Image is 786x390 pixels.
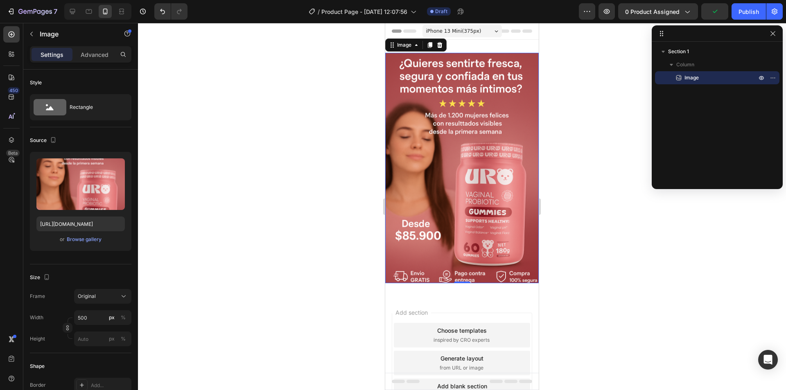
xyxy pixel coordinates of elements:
button: 0 product assigned [618,3,698,20]
span: Section 1 [668,47,689,56]
input: px% [74,331,131,346]
p: Advanced [81,50,108,59]
button: % [107,334,117,344]
label: Width [30,314,43,321]
input: https://example.com/image.jpg [36,216,125,231]
div: Style [30,79,42,86]
div: Open Intercom Messenger [758,350,778,370]
label: Height [30,335,45,343]
div: px [109,314,115,321]
div: 450 [8,87,20,94]
span: / [318,7,320,16]
span: or [60,234,65,244]
label: Frame [30,293,45,300]
div: Size [30,272,52,283]
div: Source [30,135,58,146]
div: Rectangle [70,98,120,117]
span: Image [684,74,699,82]
div: Border [30,381,46,389]
button: px [118,334,128,344]
div: % [121,335,126,343]
div: % [121,314,126,321]
button: Original [74,289,131,304]
span: Product Page - [DATE] 12:07:56 [321,7,407,16]
button: px [118,313,128,322]
button: 7 [3,3,61,20]
div: Beta [6,150,20,156]
div: px [109,335,115,343]
span: Draft [435,8,447,15]
button: Browse gallery [66,235,102,243]
span: 0 product assigned [625,7,680,16]
p: Settings [41,50,63,59]
span: Original [78,293,96,300]
p: 7 [54,7,57,16]
iframe: Design area [385,23,539,390]
input: px% [74,310,131,325]
button: Publish [732,3,766,20]
div: Shape [30,363,45,370]
img: preview-image [36,158,125,210]
div: Browse gallery [67,236,102,243]
p: Image [40,29,109,39]
div: Add... [91,382,129,389]
div: Publish [739,7,759,16]
div: Undo/Redo [154,3,187,20]
button: % [107,313,117,322]
span: Column [676,61,694,69]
